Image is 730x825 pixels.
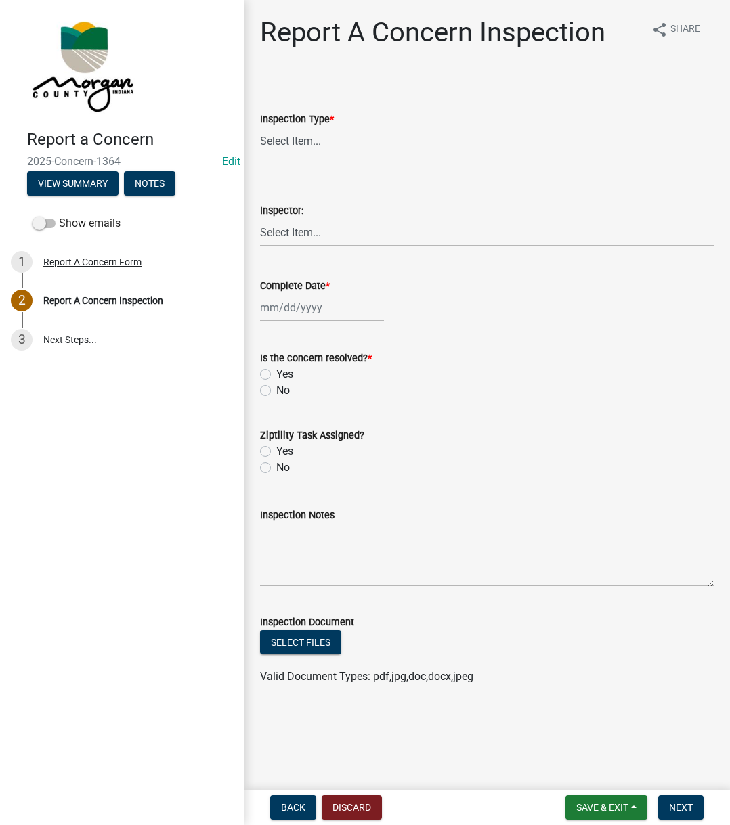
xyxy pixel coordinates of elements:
[27,179,119,189] wm-modal-confirm: Summary
[281,802,305,813] span: Back
[11,290,33,311] div: 2
[260,630,341,654] button: Select files
[27,14,136,116] img: Morgan County, Indiana
[124,179,175,189] wm-modal-confirm: Notes
[658,795,704,820] button: Next
[576,802,628,813] span: Save & Exit
[260,511,335,520] label: Inspection Notes
[43,296,163,305] div: Report A Concern Inspection
[222,155,240,168] a: Edit
[260,670,473,683] span: Valid Document Types: pdf,jpg,doc,docx,jpeg
[276,460,290,476] label: No
[641,16,711,43] button: shareShare
[124,171,175,196] button: Notes
[260,206,303,216] label: Inspector:
[322,795,382,820] button: Discard
[43,257,142,267] div: Report A Concern Form
[27,130,233,150] h4: Report a Concern
[11,251,33,273] div: 1
[260,115,334,125] label: Inspection Type
[11,329,33,351] div: 3
[260,431,364,441] label: Ziptility Task Assigned?
[33,215,121,231] label: Show emails
[260,294,384,321] input: mm/dd/yyyy
[27,171,119,196] button: View Summary
[651,22,668,38] i: share
[27,155,217,168] span: 2025-Concern-1364
[222,155,240,168] wm-modal-confirm: Edit Application Number
[276,382,290,399] label: No
[260,618,354,627] label: Inspection Document
[260,354,372,363] label: Is the concern resolved?
[260,16,605,49] h1: Report A Concern Inspection
[276,366,293,382] label: Yes
[669,802,693,813] span: Next
[276,443,293,460] label: Yes
[565,795,647,820] button: Save & Exit
[260,282,330,291] label: Complete Date
[670,22,700,38] span: Share
[270,795,316,820] button: Back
